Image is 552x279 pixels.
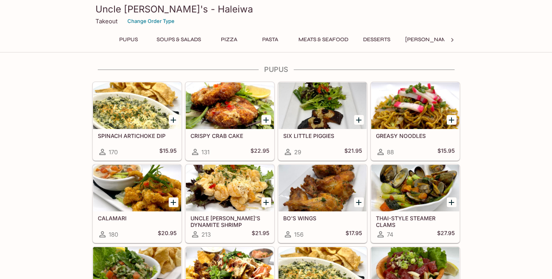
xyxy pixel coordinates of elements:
[186,165,274,211] div: UNCLE BO'S DYNAMITE SHRIMP
[376,133,455,139] h5: GREASY NOODLES
[93,82,182,160] a: SPINACH ARTICHOKE DIP170$15.95
[98,215,176,221] h5: CALAMARI
[98,133,176,139] h5: SPINACH ARTICHOKE DIP
[447,115,457,125] button: Add GREASY NOODLES
[93,82,181,129] div: SPINACH ARTICHOKE DIP
[359,34,395,45] button: DESSERTS
[283,133,362,139] h5: SIX LITTLE PIGGIES
[212,34,247,45] button: PIZZA
[93,165,181,211] div: CALAMARI
[111,34,146,45] button: PUPUS
[371,82,459,129] div: GREASY NOODLES
[169,115,178,125] button: Add SPINACH ARTICHOKE DIP
[186,82,274,129] div: CRISPY CRAB CAKE
[185,164,274,243] a: UNCLE [PERSON_NAME]'S DYNAMITE SHRIMP213$21.95
[152,34,205,45] button: SOUPS & SALADS
[261,197,271,207] button: Add UNCLE BO'S DYNAMITE SHRIMP
[253,34,288,45] button: PASTA
[279,82,367,129] div: SIX LITTLE PIGGIES
[371,164,460,243] a: THAI-STYLE STEAMER CLAMS74$27.95
[95,3,457,15] h3: Uncle [PERSON_NAME]'s - Haleiwa
[283,215,362,221] h5: BO'S WINGS
[346,230,362,239] h5: $17.95
[201,231,211,238] span: 213
[294,231,303,238] span: 156
[354,197,364,207] button: Add BO'S WINGS
[354,115,364,125] button: Add SIX LITTLE PIGGIES
[190,215,269,228] h5: UNCLE [PERSON_NAME]'S DYNAMITE SHRIMP
[278,164,367,243] a: BO'S WINGS156$17.95
[376,215,455,228] h5: THAI-STYLE STEAMER CLAMS
[250,147,269,157] h5: $22.95
[158,230,176,239] h5: $20.95
[437,230,455,239] h5: $27.95
[261,115,271,125] button: Add CRISPY CRAB CAKE
[344,147,362,157] h5: $21.95
[437,147,455,157] h5: $15.95
[278,82,367,160] a: SIX LITTLE PIGGIES29$21.95
[387,148,394,156] span: 88
[252,230,269,239] h5: $21.95
[93,164,182,243] a: CALAMARI180$20.95
[201,148,210,156] span: 131
[387,231,393,238] span: 74
[185,82,274,160] a: CRISPY CRAB CAKE131$22.95
[294,34,353,45] button: MEATS & SEAFOOD
[190,133,269,139] h5: CRISPY CRAB CAKE
[109,231,118,238] span: 180
[124,15,178,27] button: Change Order Type
[371,82,460,160] a: GREASY NOODLES88$15.95
[279,165,367,211] div: BO'S WINGS
[447,197,457,207] button: Add THAI-STYLE STEAMER CLAMS
[109,148,118,156] span: 170
[294,148,301,156] span: 29
[95,17,118,25] p: Takeout
[92,65,460,74] h4: PUPUS
[371,165,459,211] div: THAI-STYLE STEAMER CLAMS
[169,197,178,207] button: Add CALAMARI
[159,147,176,157] h5: $15.95
[401,34,457,45] button: [PERSON_NAME]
